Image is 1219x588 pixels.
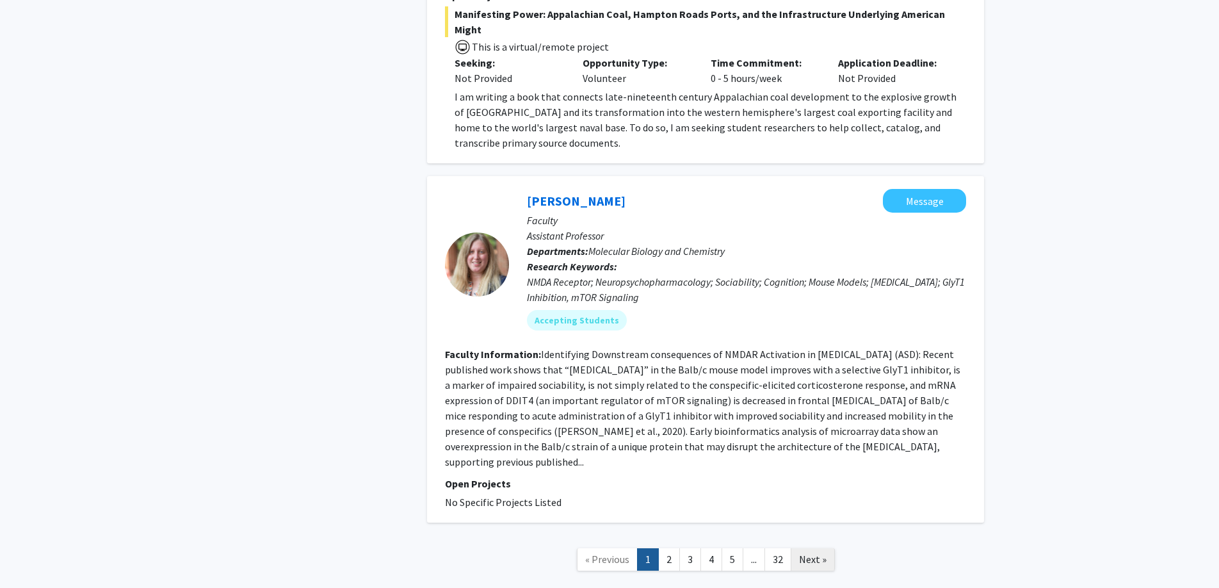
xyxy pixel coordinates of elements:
[583,55,691,70] p: Opportunity Type:
[791,548,835,571] a: Next
[828,55,957,86] div: Not Provided
[883,189,966,213] button: Message Jessica Burket
[679,548,701,571] a: 3
[711,55,819,70] p: Time Commitment:
[588,245,725,257] span: Molecular Biology and Chemistry
[471,40,609,53] span: This is a virtual/remote project
[585,553,629,566] span: « Previous
[527,193,626,209] a: [PERSON_NAME]
[577,548,638,571] a: Previous Page
[445,348,960,468] fg-read-more: Identifying Downstream consequences of NMDAR Activation in [MEDICAL_DATA] (ASD): Recent published...
[455,55,563,70] p: Seeking:
[445,348,541,361] b: Faculty Information:
[527,213,966,228] p: Faculty
[445,476,966,491] p: Open Projects
[637,548,659,571] a: 1
[573,55,701,86] div: Volunteer
[527,228,966,243] p: Assistant Professor
[527,260,617,273] b: Research Keywords:
[10,530,54,578] iframe: Chat
[701,55,829,86] div: 0 - 5 hours/week
[838,55,947,70] p: Application Deadline:
[445,6,966,37] span: Manifesting Power: Appalachian Coal, Hampton Roads Ports, and the Infrastructure Underlying Ameri...
[455,70,563,86] div: Not Provided
[427,535,984,587] nav: Page navigation
[799,553,827,566] span: Next »
[764,548,791,571] a: 32
[455,89,966,151] p: I am writing a book that connects late-nineteenth century Appalachian coal development to the exp...
[751,553,757,566] span: ...
[527,310,627,331] mat-chip: Accepting Students
[527,245,588,257] b: Departments:
[445,496,561,509] span: No Specific Projects Listed
[527,274,966,305] div: NMDA Receptor; Neuropsychopharmacology; Sociability; Cognition; Mouse Models; [MEDICAL_DATA]; Gly...
[658,548,680,571] a: 2
[700,548,722,571] a: 4
[722,548,743,571] a: 5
